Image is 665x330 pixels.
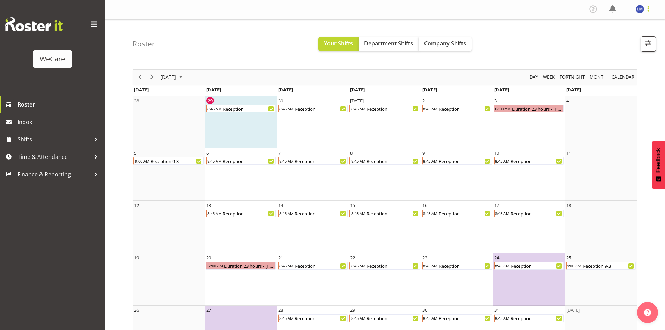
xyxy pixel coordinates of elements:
[493,201,565,253] td: Friday, October 17, 2025
[422,105,492,112] div: Reception Begin From Thursday, October 2, 2025 at 8:45:00 AM GMT+13:00 Ends At Thursday, October ...
[566,97,569,104] div: 4
[422,210,492,217] div: Reception Begin From Thursday, October 16, 2025 at 8:45:00 AM GMT+13:00 Ends At Thursday, October...
[278,210,348,217] div: Reception Begin From Tuesday, October 14, 2025 at 8:45:00 AM GMT+13:00 Ends At Tuesday, October 1...
[529,73,539,81] button: Timeline Day
[134,254,139,261] div: 19
[206,105,276,112] div: Reception Begin From Monday, September 29, 2025 at 8:45:00 AM GMT+13:00 Ends At Monday, September...
[278,307,283,314] div: 28
[158,70,187,85] div: October 2025
[494,149,499,156] div: 10
[206,210,276,217] div: Reception Begin From Monday, October 13, 2025 at 8:45:00 AM GMT+13:00 Ends At Monday, October 13,...
[611,73,635,81] span: calendar
[349,105,420,112] div: Reception Begin From Wednesday, October 1, 2025 at 8:45:00 AM GMT+13:00 Ends At Wednesday, Octobe...
[277,253,349,306] td: Tuesday, October 21, 2025
[294,157,347,164] div: Reception
[133,96,205,148] td: Sunday, September 28, 2025
[294,315,347,322] div: Reception
[529,73,539,81] span: Day
[559,73,586,81] button: Fortnight
[566,262,636,270] div: Reception 9-3 Begin From Saturday, October 25, 2025 at 9:00:00 AM GMT+13:00 Ends At Saturday, Oct...
[589,73,607,81] span: Month
[566,202,571,209] div: 18
[423,262,438,269] div: 8:45 AM
[350,262,366,269] div: 8:45 AM
[421,96,493,148] td: Thursday, October 2, 2025
[278,105,348,112] div: Reception Begin From Tuesday, September 30, 2025 at 8:45:00 AM GMT+13:00 Ends At Tuesday, Septemb...
[350,157,366,164] div: 8:45 AM
[349,96,421,148] td: Wednesday, October 1, 2025
[565,148,637,201] td: Saturday, October 11, 2025
[278,314,348,322] div: Reception Begin From Tuesday, October 28, 2025 at 8:45:00 AM GMT+13:00 Ends At Tuesday, October 2...
[206,262,223,269] div: 12:00 AM
[135,73,145,81] button: Previous
[494,210,564,217] div: Reception Begin From Friday, October 17, 2025 at 8:45:00 AM GMT+13:00 Ends At Friday, October 17,...
[147,73,157,81] button: Next
[205,201,277,253] td: Monday, October 13, 2025
[206,97,214,104] div: 29
[423,105,438,112] div: 8:45 AM
[421,253,493,306] td: Thursday, October 23, 2025
[438,315,492,322] div: Reception
[422,307,427,314] div: 30
[510,262,563,269] div: Reception
[422,314,492,322] div: Reception Begin From Thursday, October 30, 2025 at 8:45:00 AM GMT+13:00 Ends At Thursday, October...
[366,105,419,112] div: Reception
[566,149,571,156] div: 11
[133,253,205,306] td: Sunday, October 19, 2025
[364,39,413,47] span: Department Shifts
[349,201,421,253] td: Wednesday, October 15, 2025
[40,54,65,64] div: WeCare
[207,210,222,217] div: 8:45 AM
[349,157,420,165] div: Reception Begin From Wednesday, October 8, 2025 at 8:45:00 AM GMT+13:00 Ends At Wednesday, Octobe...
[350,254,355,261] div: 22
[278,202,283,209] div: 14
[366,262,419,269] div: Reception
[494,262,564,270] div: Reception Begin From Friday, October 24, 2025 at 8:45:00 AM GMT+13:00 Ends At Friday, October 24,...
[566,87,581,93] span: [DATE]
[493,253,565,306] td: Friday, October 24, 2025
[559,73,585,81] span: Fortnight
[350,105,366,112] div: 8:45 AM
[279,210,294,217] div: 8:45 AM
[422,87,437,93] span: [DATE]
[566,254,571,261] div: 25
[134,87,149,93] span: [DATE]
[438,262,492,269] div: Reception
[350,87,365,93] span: [DATE]
[493,96,565,148] td: Friday, October 3, 2025
[350,97,364,104] div: [DATE]
[17,117,101,127] span: Inbox
[424,39,466,47] span: Company Shifts
[494,97,497,104] div: 3
[207,157,222,164] div: 8:45 AM
[222,210,275,217] div: Reception
[422,157,492,165] div: Reception Begin From Thursday, October 9, 2025 at 8:45:00 AM GMT+13:00 Ends At Thursday, October ...
[495,157,510,164] div: 8:45 AM
[566,307,580,314] div: [DATE]
[277,201,349,253] td: Tuesday, October 14, 2025
[422,202,427,209] div: 16
[350,315,366,322] div: 8:45 AM
[359,37,419,51] button: Department Shifts
[423,315,438,322] div: 8:45 AM
[205,253,277,306] td: Monday, October 20, 2025
[493,148,565,201] td: Friday, October 10, 2025
[159,73,186,81] button: October 2025
[134,97,139,104] div: 28
[294,262,347,269] div: Reception
[133,40,155,48] h4: Roster
[206,87,221,93] span: [DATE]
[589,73,608,81] button: Timeline Month
[146,70,158,85] div: next period
[279,157,294,164] div: 8:45 AM
[565,253,637,306] td: Saturday, October 25, 2025
[494,105,564,112] div: Duration 23 hours - Lainie Montgomery Begin From Friday, October 3, 2025 at 12:00:00 AM GMT+13:00...
[542,73,556,81] button: Timeline Week
[294,210,347,217] div: Reception
[611,73,636,81] button: Month
[349,262,420,270] div: Reception Begin From Wednesday, October 22, 2025 at 8:45:00 AM GMT+13:00 Ends At Wednesday, Octob...
[494,87,509,93] span: [DATE]
[222,157,275,164] div: Reception
[641,36,656,52] button: Filter Shifts
[134,149,136,156] div: 5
